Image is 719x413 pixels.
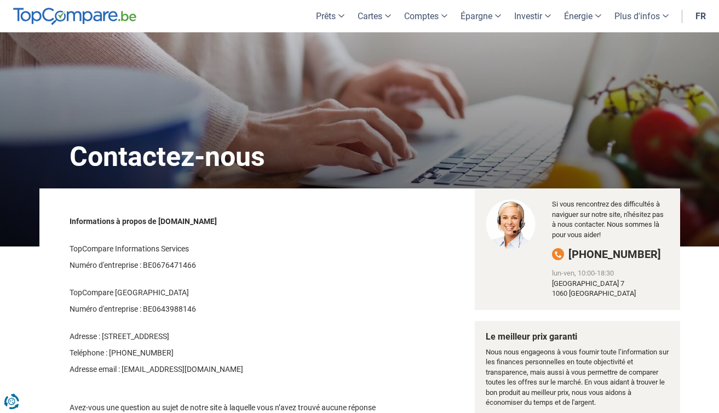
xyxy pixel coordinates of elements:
[486,332,669,342] h4: Le meilleur prix garanti
[70,243,386,254] p: TopCompare Informations Services
[70,364,386,375] p: Adresse email : [EMAIL_ADDRESS][DOMAIN_NAME]
[486,199,536,249] img: We are happy to speak to you
[48,114,672,188] h1: Contactez-nous
[70,287,386,298] p: TopCompare [GEOGRAPHIC_DATA]
[70,260,386,271] p: Numéro d'entreprise : BE0676471466
[70,331,386,342] p: Adresse : [STREET_ADDRESS]
[70,347,386,358] p: Teléphone : [PHONE_NUMBER]
[552,268,669,279] div: lun-ven, 10:00-18:30
[486,347,669,408] p: Nous nous engageons à vous fournir toute l’information sur les finances personnelles en toute obj...
[552,279,669,299] div: [GEOGRAPHIC_DATA] 7 1060 [GEOGRAPHIC_DATA]
[70,303,386,314] p: Numéro d'entreprise : BE0643988146
[13,8,136,25] img: TopCompare
[568,248,661,261] span: [PHONE_NUMBER]
[70,217,217,226] strong: Informations à propos de [DOMAIN_NAME]
[552,199,669,240] p: Si vous rencontrez des difficultés à naviguer sur notre site, n'hésitez pas à nous contacter. Nou...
